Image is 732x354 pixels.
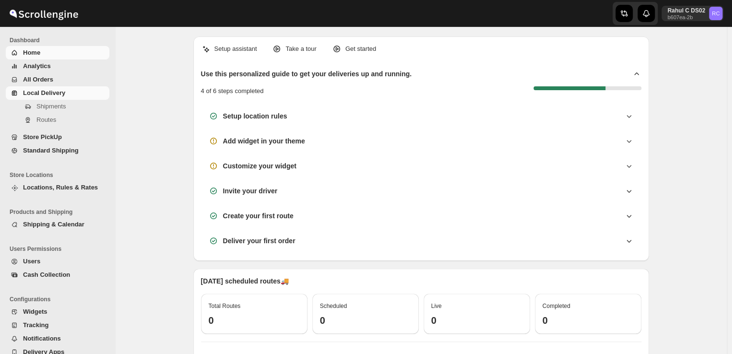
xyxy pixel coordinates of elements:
[223,211,294,221] h3: Create your first route
[23,49,40,56] span: Home
[320,315,411,326] h3: 0
[661,6,723,21] button: User menu
[6,332,109,345] button: Notifications
[23,221,84,228] span: Shipping & Calendar
[23,89,65,96] span: Local Delivery
[201,276,641,286] p: [DATE] scheduled routes 🚚
[8,1,80,25] img: ScrollEngine
[6,268,109,282] button: Cash Collection
[223,136,305,146] h3: Add widget in your theme
[23,62,51,70] span: Analytics
[201,69,412,79] h2: Use this personalized guide to get your deliveries up and running.
[23,147,79,154] span: Standard Shipping
[223,236,295,246] h3: Deliver your first order
[23,184,98,191] span: Locations, Rules & Rates
[6,319,109,332] button: Tracking
[6,218,109,231] button: Shipping & Calendar
[23,258,40,265] span: Users
[36,116,56,123] span: Routes
[10,36,110,44] span: Dashboard
[223,111,287,121] h3: Setup location rules
[320,303,347,309] span: Scheduled
[431,303,442,309] span: Live
[667,7,705,14] p: Rahul C DS02
[23,133,62,141] span: Store PickUp
[6,181,109,194] button: Locations, Rules & Rates
[345,44,376,54] p: Get started
[10,208,110,216] span: Products and Shipping
[6,46,109,59] button: Home
[6,305,109,319] button: Widgets
[23,271,70,278] span: Cash Collection
[709,7,722,20] span: Rahul C DS02
[209,303,241,309] span: Total Routes
[10,245,110,253] span: Users Permissions
[10,171,110,179] span: Store Locations
[6,73,109,86] button: All Orders
[6,59,109,73] button: Analytics
[10,295,110,303] span: Configurations
[6,255,109,268] button: Users
[543,303,570,309] span: Completed
[6,113,109,127] button: Routes
[201,86,264,96] p: 4 of 6 steps completed
[23,76,53,83] span: All Orders
[209,315,300,326] h3: 0
[431,315,522,326] h3: 0
[214,44,257,54] p: Setup assistant
[223,161,296,171] h3: Customize your widget
[23,321,48,329] span: Tracking
[6,100,109,113] button: Shipments
[543,315,634,326] h3: 0
[285,44,316,54] p: Take a tour
[712,11,720,16] text: RC
[667,14,705,20] p: b607ea-2b
[23,308,47,315] span: Widgets
[23,335,61,342] span: Notifications
[36,103,66,110] span: Shipments
[223,186,278,196] h3: Invite your driver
